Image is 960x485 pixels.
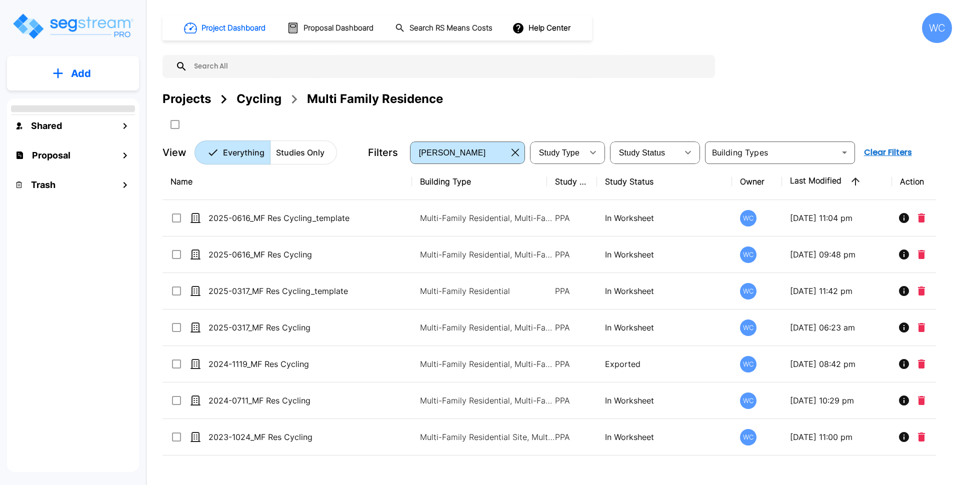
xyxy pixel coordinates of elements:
[532,138,583,166] div: Select
[283,17,379,38] button: Proposal Dashboard
[914,427,929,447] button: Delete
[187,55,710,78] input: Search All
[929,281,949,301] button: More-Options
[929,244,949,264] button: More-Options
[790,248,884,260] p: [DATE] 09:48 pm
[892,163,957,200] th: Action
[922,13,952,43] div: WC
[790,431,884,443] p: [DATE] 11:00 pm
[914,244,929,264] button: Delete
[420,394,555,406] p: Multi-Family Residential, Multi-Family Residential Site
[208,285,408,297] p: 2025-0317_MF Res Cycling_template
[555,212,589,224] p: PPA
[303,22,373,34] h1: Proposal Dashboard
[180,17,271,39] button: Project Dashboard
[894,427,914,447] button: Info
[555,248,589,260] p: PPA
[790,212,884,224] p: [DATE] 11:04 pm
[208,212,408,224] p: 2025-0616_MF Res Cycling_template
[894,281,914,301] button: Info
[894,317,914,337] button: Info
[790,394,884,406] p: [DATE] 10:29 pm
[740,392,756,409] div: WC
[894,354,914,374] button: Info
[555,431,589,443] p: PPA
[162,163,412,200] th: Name
[837,145,851,159] button: Open
[31,178,55,191] h1: Trash
[412,163,547,200] th: Building Type
[555,321,589,333] p: PPA
[555,285,589,297] p: PPA
[894,244,914,264] button: Info
[208,358,408,370] p: 2024-1119_MF Res Cycling
[420,321,555,333] p: Multi-Family Residential, Multi-Family Residential Site
[740,429,756,445] div: WC
[790,358,884,370] p: [DATE] 08:42 pm
[740,210,756,226] div: WC
[368,145,398,160] p: Filters
[740,319,756,336] div: WC
[11,12,134,40] img: Logo
[510,18,574,37] button: Help Center
[929,390,949,410] button: More-Options
[420,248,555,260] p: Multi-Family Residential, Multi-Family Residential Site
[165,114,185,134] button: SelectAll
[208,321,408,333] p: 2025-0317_MF Res Cycling
[420,285,555,297] p: Multi-Family Residential
[194,140,270,164] button: Everything
[420,431,555,443] p: Multi-Family Residential Site, Multi-Family Residential
[740,246,756,263] div: WC
[71,66,91,81] p: Add
[412,138,507,166] div: Select
[612,138,678,166] div: Select
[929,427,949,447] button: More-Options
[7,59,139,88] button: Add
[605,431,724,443] p: In Worksheet
[307,90,443,108] div: Multi Family Residence
[790,285,884,297] p: [DATE] 11:42 pm
[740,283,756,299] div: WC
[223,146,264,158] p: Everything
[732,163,782,200] th: Owner
[547,163,597,200] th: Study Type
[539,148,579,157] span: Study Type
[270,140,337,164] button: Studies Only
[162,90,211,108] div: Projects
[894,463,914,483] button: Info
[894,390,914,410] button: Info
[790,321,884,333] p: [DATE] 06:23 am
[914,208,929,228] button: Delete
[914,281,929,301] button: Delete
[236,90,281,108] div: Cycling
[619,148,665,157] span: Study Status
[929,317,949,337] button: More-Options
[605,394,724,406] p: In Worksheet
[708,145,835,159] input: Building Types
[201,22,265,34] h1: Project Dashboard
[208,394,408,406] p: 2024-0711_MF Res Cycling
[605,285,724,297] p: In Worksheet
[929,354,949,374] button: More-Options
[740,356,756,372] div: WC
[860,142,916,162] button: Clear Filters
[409,22,492,34] h1: Search RS Means Costs
[605,358,724,370] p: Exported
[194,140,337,164] div: Platform
[31,119,62,132] h1: Shared
[420,212,555,224] p: Multi-Family Residential, Multi-Family Residential Site
[420,358,555,370] p: Multi-Family Residential, Multi-Family Residential Site
[894,208,914,228] button: Info
[914,317,929,337] button: Delete
[605,248,724,260] p: In Worksheet
[555,394,589,406] p: PPA
[914,390,929,410] button: Delete
[32,148,70,162] h1: Proposal
[391,18,498,38] button: Search RS Means Costs
[208,431,408,443] p: 2023-1024_MF Res Cycling
[208,248,408,260] p: 2025-0616_MF Res Cycling
[555,358,589,370] p: PPA
[597,163,732,200] th: Study Status
[162,145,186,160] p: View
[605,321,724,333] p: In Worksheet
